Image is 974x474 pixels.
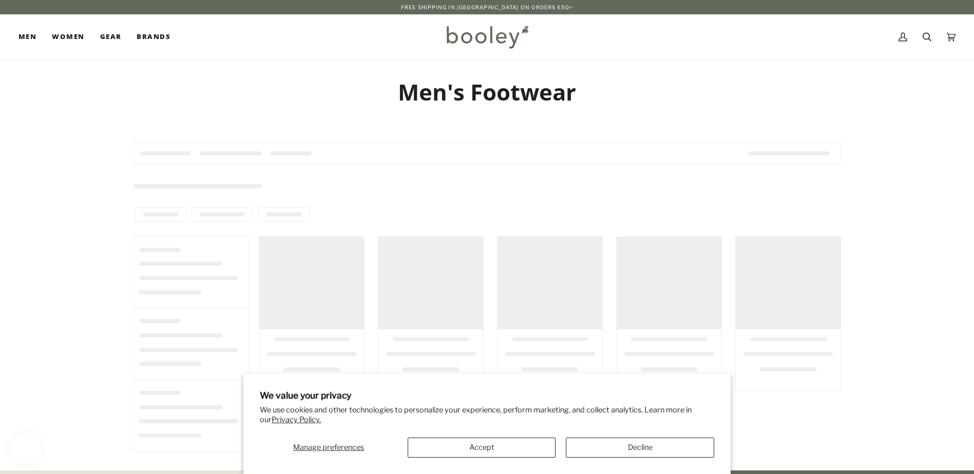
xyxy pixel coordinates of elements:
a: Women [44,14,92,60]
button: Decline [566,438,714,458]
a: Privacy Policy. [272,415,321,424]
h2: We value your privacy [260,390,714,401]
button: Manage preferences [260,438,397,458]
a: Men [18,14,44,60]
a: Gear [92,14,129,60]
span: Gear [100,32,122,42]
p: We use cookies and other technologies to personalize your experience, perform marketing, and coll... [260,405,714,425]
img: Booley [442,22,532,52]
span: Men [18,32,36,42]
span: Manage preferences [293,443,364,452]
p: Free Shipping in [GEOGRAPHIC_DATA] on Orders €50+ [401,3,573,11]
span: Women [52,32,84,42]
a: Brands [129,14,178,60]
button: Accept [408,438,556,458]
span: Brands [137,32,170,42]
iframe: Button to open loyalty program pop-up [10,433,41,464]
h1: Men's Footwear [133,78,841,106]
